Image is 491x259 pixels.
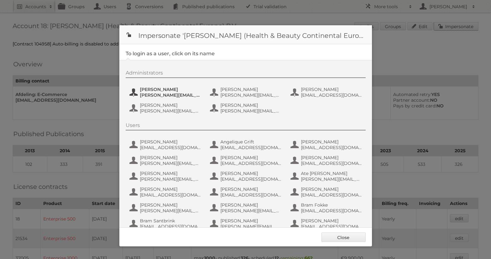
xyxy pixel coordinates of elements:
[209,170,284,183] button: [PERSON_NAME] [EMAIL_ADDRESS][DOMAIN_NAME]
[140,218,201,224] span: Bram Santbrink
[140,192,201,198] span: [EMAIL_ADDRESS][DOMAIN_NAME]
[220,139,282,145] span: Angelique Grift
[140,102,201,108] span: [PERSON_NAME]
[220,192,282,198] span: [EMAIL_ADDRESS][DOMAIN_NAME]
[140,160,201,166] span: [PERSON_NAME][EMAIL_ADDRESS][DOMAIN_NAME]
[209,186,284,198] button: [PERSON_NAME] [EMAIL_ADDRESS][DOMAIN_NAME]
[220,92,282,98] span: [PERSON_NAME][EMAIL_ADDRESS][DOMAIN_NAME]
[220,224,282,229] span: [PERSON_NAME][EMAIL_ADDRESS][DOMAIN_NAME]
[301,87,362,92] span: [PERSON_NAME]
[290,86,364,99] button: [PERSON_NAME] [EMAIL_ADDRESS][DOMAIN_NAME]
[140,176,201,182] span: [PERSON_NAME][EMAIL_ADDRESS][DOMAIN_NAME]
[140,139,201,145] span: [PERSON_NAME]
[140,186,201,192] span: [PERSON_NAME]
[209,202,284,214] button: [PERSON_NAME] [PERSON_NAME][EMAIL_ADDRESS][DOMAIN_NAME]
[220,202,282,208] span: [PERSON_NAME]
[220,102,282,108] span: [PERSON_NAME]
[301,176,362,182] span: [PERSON_NAME][EMAIL_ADDRESS][DOMAIN_NAME]
[140,145,201,150] span: [EMAIL_ADDRESS][DOMAIN_NAME]
[290,186,364,198] button: [PERSON_NAME] [EMAIL_ADDRESS][DOMAIN_NAME]
[129,170,203,183] button: [PERSON_NAME] [PERSON_NAME][EMAIL_ADDRESS][DOMAIN_NAME]
[301,171,362,176] span: Ate [PERSON_NAME]
[129,138,203,151] button: [PERSON_NAME] [EMAIL_ADDRESS][DOMAIN_NAME]
[209,217,284,230] button: [PERSON_NAME] [PERSON_NAME][EMAIL_ADDRESS][DOMAIN_NAME]
[301,186,362,192] span: [PERSON_NAME]
[301,160,362,166] span: [EMAIL_ADDRESS][DOMAIN_NAME]
[301,155,362,160] span: [PERSON_NAME]
[301,208,362,214] span: [EMAIL_ADDRESS][DOMAIN_NAME]
[209,154,284,167] button: [PERSON_NAME] [EMAIL_ADDRESS][DOMAIN_NAME]
[140,224,201,229] span: [EMAIL_ADDRESS][DOMAIN_NAME]
[321,232,366,242] a: Close
[140,108,201,114] span: [PERSON_NAME][EMAIL_ADDRESS][DOMAIN_NAME]
[220,208,282,214] span: [PERSON_NAME][EMAIL_ADDRESS][DOMAIN_NAME]
[301,224,362,229] span: [EMAIL_ADDRESS][DOMAIN_NAME]
[126,70,366,78] div: Administrators
[140,202,201,208] span: [PERSON_NAME]
[290,202,364,214] button: Bram Fokke [EMAIL_ADDRESS][DOMAIN_NAME]
[220,108,282,114] span: [PERSON_NAME][EMAIL_ADDRESS][DOMAIN_NAME]
[220,145,282,150] span: [EMAIL_ADDRESS][DOMAIN_NAME]
[126,51,215,57] legend: To login as a user, click on its name
[140,87,201,92] span: [PERSON_NAME]
[290,138,364,151] button: [PERSON_NAME] [EMAIL_ADDRESS][DOMAIN_NAME]
[140,92,201,98] span: [PERSON_NAME][EMAIL_ADDRESS][DOMAIN_NAME]
[290,170,364,183] button: Ate [PERSON_NAME] [PERSON_NAME][EMAIL_ADDRESS][DOMAIN_NAME]
[209,86,284,99] button: [PERSON_NAME] [PERSON_NAME][EMAIL_ADDRESS][DOMAIN_NAME]
[220,176,282,182] span: [EMAIL_ADDRESS][DOMAIN_NAME]
[220,186,282,192] span: [PERSON_NAME]
[126,122,366,130] div: Users
[290,154,364,167] button: [PERSON_NAME] [EMAIL_ADDRESS][DOMAIN_NAME]
[129,186,203,198] button: [PERSON_NAME] [EMAIL_ADDRESS][DOMAIN_NAME]
[220,160,282,166] span: [EMAIL_ADDRESS][DOMAIN_NAME]
[301,139,362,145] span: [PERSON_NAME]
[140,155,201,160] span: [PERSON_NAME]
[301,202,362,208] span: Bram Fokke
[220,155,282,160] span: [PERSON_NAME]
[140,208,201,214] span: [PERSON_NAME][EMAIL_ADDRESS][DOMAIN_NAME]
[209,138,284,151] button: Angelique Grift [EMAIL_ADDRESS][DOMAIN_NAME]
[129,154,203,167] button: [PERSON_NAME] [PERSON_NAME][EMAIL_ADDRESS][DOMAIN_NAME]
[301,218,362,224] span: [PERSON_NAME]
[301,192,362,198] span: [EMAIL_ADDRESS][DOMAIN_NAME]
[290,217,364,230] button: [PERSON_NAME] [EMAIL_ADDRESS][DOMAIN_NAME]
[301,92,362,98] span: [EMAIL_ADDRESS][DOMAIN_NAME]
[129,202,203,214] button: [PERSON_NAME] [PERSON_NAME][EMAIL_ADDRESS][DOMAIN_NAME]
[119,25,372,44] h1: Impersonate '[PERSON_NAME] (Health & Beauty Continental Europe) B.V.'
[301,145,362,150] span: [EMAIL_ADDRESS][DOMAIN_NAME]
[140,171,201,176] span: [PERSON_NAME]
[220,87,282,92] span: [PERSON_NAME]
[209,102,284,114] button: [PERSON_NAME] [PERSON_NAME][EMAIL_ADDRESS][DOMAIN_NAME]
[220,218,282,224] span: [PERSON_NAME]
[129,102,203,114] button: [PERSON_NAME] [PERSON_NAME][EMAIL_ADDRESS][DOMAIN_NAME]
[220,171,282,176] span: [PERSON_NAME]
[129,217,203,230] button: Bram Santbrink [EMAIL_ADDRESS][DOMAIN_NAME]
[129,86,203,99] button: [PERSON_NAME] [PERSON_NAME][EMAIL_ADDRESS][DOMAIN_NAME]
